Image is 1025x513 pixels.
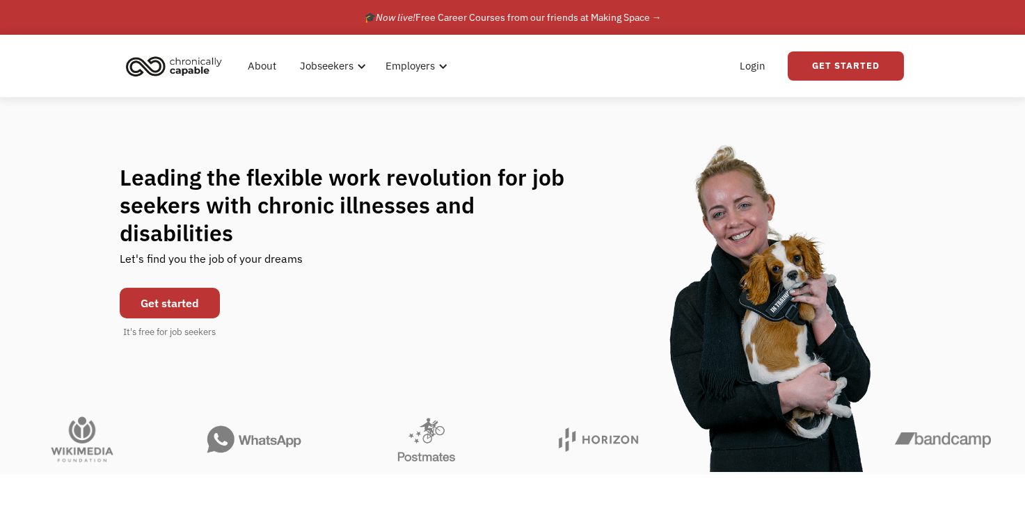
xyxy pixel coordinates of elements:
[120,288,220,318] a: Get started
[300,58,353,74] div: Jobseekers
[731,44,774,88] a: Login
[376,11,415,24] em: Now live!
[239,44,285,88] a: About
[292,44,370,88] div: Jobseekers
[364,9,662,26] div: 🎓 Free Career Courses from our friends at Making Space →
[123,325,216,339] div: It's free for job seekers
[122,51,226,81] img: Chronically Capable logo
[122,51,232,81] a: home
[120,247,303,281] div: Let's find you the job of your dreams
[120,163,591,247] h1: Leading the flexible work revolution for job seekers with chronic illnesses and disabilities
[386,58,435,74] div: Employers
[377,44,452,88] div: Employers
[788,51,904,81] a: Get Started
